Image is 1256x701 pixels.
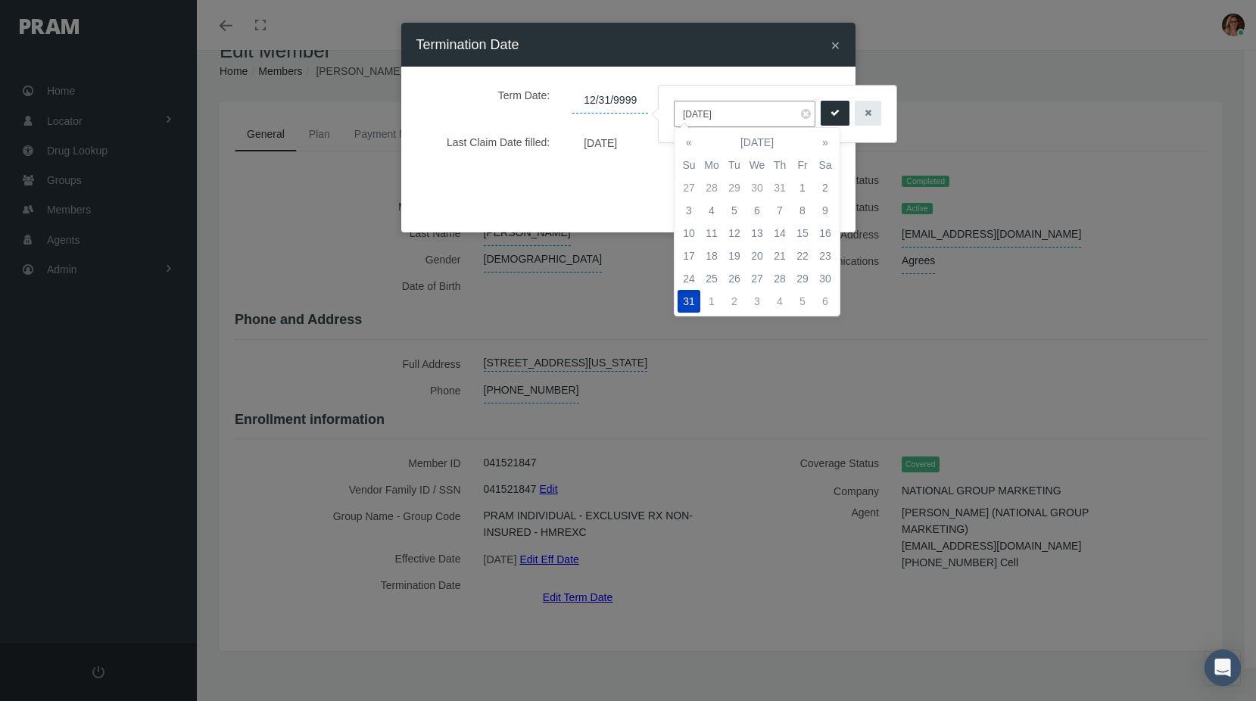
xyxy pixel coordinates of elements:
[723,154,746,176] th: Tu
[768,222,791,245] td: 14
[814,176,837,199] td: 2
[700,176,723,199] td: 28
[416,34,519,55] h4: Termination Date
[791,222,814,245] td: 15
[678,267,700,290] td: 24
[791,290,814,313] td: 5
[831,36,840,54] span: ×
[678,154,700,176] th: Su
[723,176,746,199] td: 29
[678,245,700,267] td: 17
[791,176,814,199] td: 1
[428,82,562,114] label: Term Date:
[572,88,648,114] span: 12/31/9999
[746,245,768,267] td: 20
[746,199,768,222] td: 6
[723,267,746,290] td: 26
[1205,650,1241,686] div: Open Intercom Messenger
[700,222,723,245] td: 11
[768,267,791,290] td: 28
[791,199,814,222] td: 8
[814,290,837,313] td: 6
[746,290,768,313] td: 3
[723,245,746,267] td: 19
[572,132,628,154] span: [DATE]
[814,199,837,222] td: 9
[746,222,768,245] td: 13
[678,222,700,245] td: 10
[428,129,562,155] label: Last Claim Date filled:
[791,245,814,267] td: 22
[814,245,837,267] td: 23
[700,267,723,290] td: 25
[768,290,791,313] td: 4
[768,154,791,176] th: Th
[723,199,746,222] td: 5
[700,154,723,176] th: Mo
[814,131,837,154] th: »
[700,199,723,222] td: 4
[723,290,746,313] td: 2
[768,199,791,222] td: 7
[791,267,814,290] td: 29
[831,37,840,53] button: Close
[814,267,837,290] td: 30
[678,176,700,199] td: 27
[723,222,746,245] td: 12
[746,267,768,290] td: 27
[678,131,700,154] th: «
[700,290,723,313] td: 1
[814,154,837,176] th: Sa
[791,154,814,176] th: Fr
[700,245,723,267] td: 18
[746,176,768,199] td: 30
[746,154,768,176] th: We
[814,222,837,245] td: 16
[768,245,791,267] td: 21
[700,131,814,154] th: [DATE]
[678,199,700,222] td: 3
[768,176,791,199] td: 31
[678,290,700,313] td: 31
